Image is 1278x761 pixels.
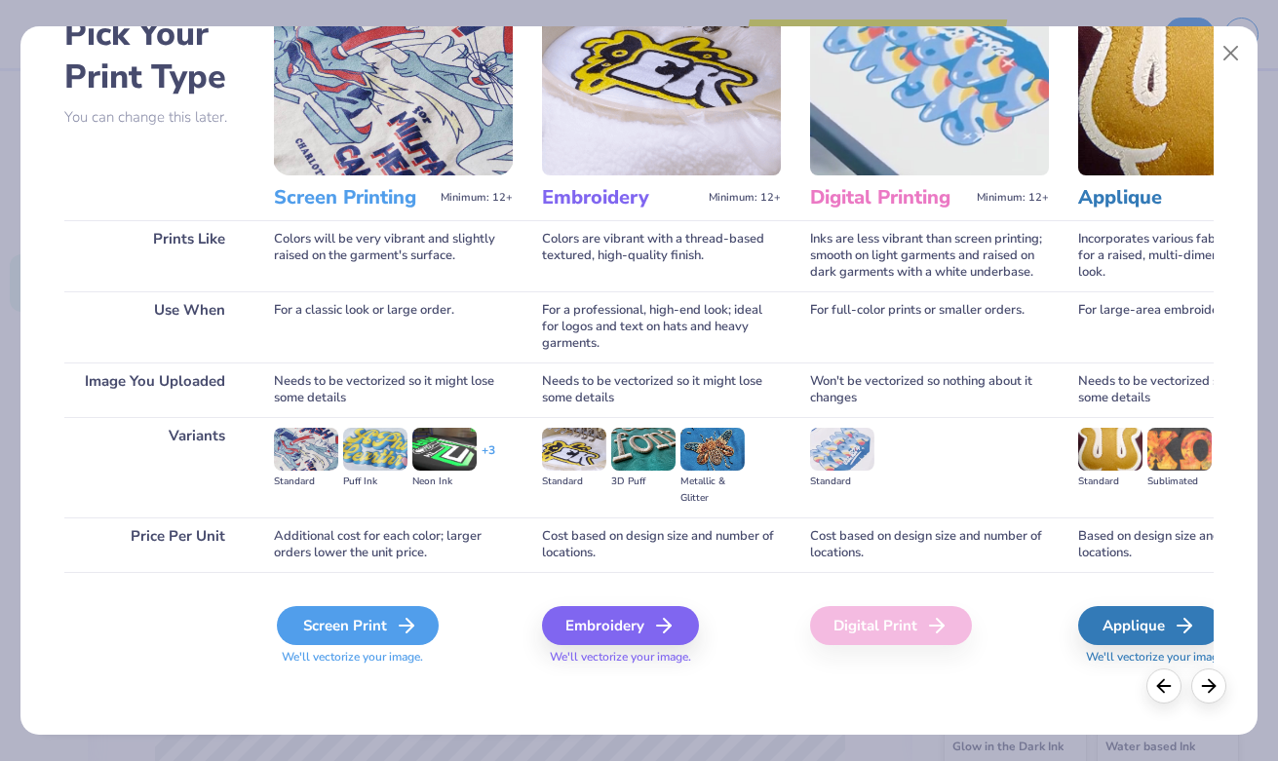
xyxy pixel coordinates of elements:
[343,474,407,490] div: Puff Ink
[611,428,676,471] img: 3D Puff
[542,428,606,471] img: Standard
[274,517,513,572] div: Additional cost for each color; larger orders lower the unit price.
[343,428,407,471] img: Puff Ink
[277,606,439,645] div: Screen Print
[1078,474,1142,490] div: Standard
[64,13,245,98] h2: Pick Your Print Type
[810,428,874,471] img: Standard
[64,517,245,572] div: Price Per Unit
[680,474,745,507] div: Metallic & Glitter
[542,649,781,666] span: We'll vectorize your image.
[274,185,433,210] h3: Screen Printing
[1213,35,1250,72] button: Close
[542,291,781,362] div: For a professional, high-end look; ideal for logos and text on hats and heavy garments.
[1147,474,1212,490] div: Sublimated
[680,428,745,471] img: Metallic & Glitter
[977,191,1049,205] span: Minimum: 12+
[412,428,477,471] img: Neon Ink
[810,185,969,210] h3: Digital Printing
[274,428,338,471] img: Standard
[64,417,245,517] div: Variants
[542,220,781,291] div: Colors are vibrant with a thread-based textured, high-quality finish.
[274,649,513,666] span: We'll vectorize your image.
[274,362,513,417] div: Needs to be vectorized so it might lose some details
[810,291,1049,362] div: For full-color prints or smaller orders.
[274,474,338,490] div: Standard
[810,606,972,645] div: Digital Print
[542,606,699,645] div: Embroidery
[64,220,245,291] div: Prints Like
[611,474,676,490] div: 3D Puff
[810,362,1049,417] div: Won't be vectorized so nothing about it changes
[412,474,477,490] div: Neon Ink
[709,191,781,205] span: Minimum: 12+
[64,362,245,417] div: Image You Uploaded
[441,191,513,205] span: Minimum: 12+
[274,291,513,362] div: For a classic look or large order.
[274,220,513,291] div: Colors will be very vibrant and slightly raised on the garment's surface.
[1078,606,1221,645] div: Applique
[1078,428,1142,471] img: Standard
[64,291,245,362] div: Use When
[542,185,701,210] h3: Embroidery
[1147,428,1212,471] img: Sublimated
[810,517,1049,572] div: Cost based on design size and number of locations.
[64,109,245,126] p: You can change this later.
[810,220,1049,291] div: Inks are less vibrant than screen printing; smooth on light garments and raised on dark garments ...
[482,442,495,476] div: + 3
[542,474,606,490] div: Standard
[1078,185,1237,210] h3: Applique
[542,517,781,572] div: Cost based on design size and number of locations.
[810,474,874,490] div: Standard
[542,362,781,417] div: Needs to be vectorized so it might lose some details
